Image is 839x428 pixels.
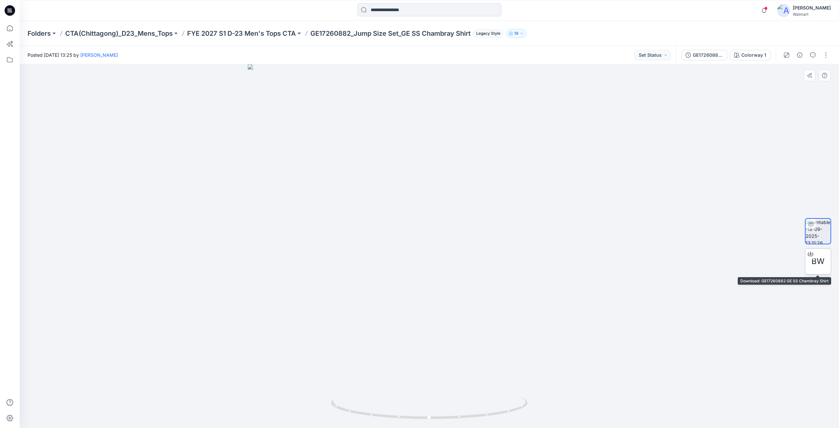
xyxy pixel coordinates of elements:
div: [PERSON_NAME] [793,4,831,12]
p: 19 [514,30,518,37]
p: GE17260882_Jump Size Set_GE SS Chambray Shirt [310,29,471,38]
a: Folders [28,29,51,38]
a: CTA(Chittagong)_D23_Mens_Tops [65,29,173,38]
button: Legacy Style [471,29,503,38]
div: Walmart [793,12,831,17]
img: avatar [777,4,790,17]
button: 19 [506,29,527,38]
span: Posted [DATE] 13:25 by [28,51,118,58]
a: [PERSON_NAME] [80,52,118,58]
a: FYE 2027 S1 D-23 Men's Tops CTA [187,29,296,38]
button: Colorway 1 [730,50,771,60]
button: Details [794,50,805,60]
button: GE17260882 GE SS Chambray Shirt [681,50,727,60]
img: turntable-19-09-2025-13:11:26 [806,219,830,244]
span: BW [811,255,825,267]
div: Colorway 1 [741,51,766,59]
div: GE17260882 GE SS Chambray Shirt [693,51,723,59]
span: Legacy Style [473,30,503,37]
